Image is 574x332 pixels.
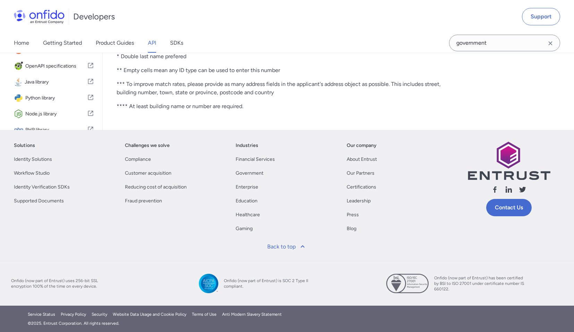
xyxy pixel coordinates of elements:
img: IconJava library [14,77,25,87]
p: * Double last name prefered [117,52,456,61]
a: Enterprise [236,183,258,191]
a: IconNode.js libraryNode.js library [11,106,97,122]
a: Follow us linkedin [505,185,513,196]
a: Solutions [14,141,35,150]
a: Workflow Studio [14,169,50,177]
span: PHP library [25,125,87,135]
a: Industries [236,141,258,150]
img: IconPython library [14,93,25,103]
img: Onfido Logo [14,10,65,24]
a: Contact Us [486,199,532,216]
a: Terms of Use [192,311,217,317]
a: Identity Solutions [14,155,52,164]
span: Onfido (now part of Entrust) uses 256-bit SSL encryption 100% of the time on every device. [11,278,101,289]
img: IconPHP library [14,125,25,135]
p: *** To improve match rates, please provide as many address fields in the applicant's address obje... [117,80,456,97]
img: Entrust logo [467,141,550,180]
a: Compliance [125,155,151,164]
a: Website Data Usage and Cookie Policy [113,311,186,317]
a: Service Status [28,311,55,317]
a: Supported Documents [14,197,64,205]
a: Getting Started [43,33,82,53]
a: API [148,33,156,53]
a: Our company [347,141,377,150]
span: OpenAPI specifications [25,61,87,71]
a: IconPHP libraryPHP library [11,122,97,138]
a: Customer acquisition [125,169,171,177]
a: Fraud prevention [125,197,162,205]
svg: Clear search field button [546,39,555,47]
img: ISO 27001 certified [386,274,429,293]
a: Press [347,211,359,219]
img: SOC 2 Type II compliant [199,274,218,293]
a: Follow us facebook [491,185,499,196]
a: Blog [347,225,356,233]
a: Challenges we solve [125,141,170,150]
a: Government [236,169,263,177]
input: Onfido search input field [449,35,560,51]
p: ** Empty cells mean any ID type can be used to enter this number [117,66,456,75]
a: Gaming [236,225,253,233]
img: IconOpenAPI specifications [14,61,25,71]
a: Education [236,197,258,205]
a: Healthcare [236,211,260,219]
svg: Follow us facebook [491,185,499,194]
a: Privacy Policy [61,311,86,317]
svg: Follow us X (Twitter) [518,185,527,194]
a: Product Guides [96,33,134,53]
a: About Entrust [347,155,377,164]
span: Onfido (now part of Entrust) has been certified by BSI to ISO 27001 under certificate number IS 6... [434,275,524,292]
a: Security [92,311,107,317]
a: Identity Verification SDKs [14,183,70,191]
svg: Follow us linkedin [505,185,513,194]
a: Anti Modern Slavery Statement [222,311,282,317]
h1: Developers [73,11,115,22]
span: Python library [25,93,87,103]
a: IconJava libraryJava library [11,75,97,90]
a: Financial Services [236,155,275,164]
a: Certifications [347,183,376,191]
p: **** At least building name or number are required. [117,102,456,111]
a: IconPython libraryPython library [11,90,97,106]
a: Follow us X (Twitter) [518,185,527,196]
div: © 2025 . Entrust Corporation. All rights reserved. [28,320,546,326]
a: IconOpenAPI specificationsOpenAPI specifications [11,59,97,74]
a: Reducing cost of acquisition [125,183,187,191]
a: Home [14,33,29,53]
span: Node.js library [25,109,87,119]
span: Java library [25,77,87,87]
a: SDKs [170,33,183,53]
a: Back to top [263,238,311,255]
a: Support [522,8,560,25]
a: Leadership [347,197,371,205]
img: IconNode.js library [14,109,25,119]
span: Onfido (now part of Entrust) is SOC 2 Type II compliant. [224,278,314,289]
a: Our Partners [347,169,374,177]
